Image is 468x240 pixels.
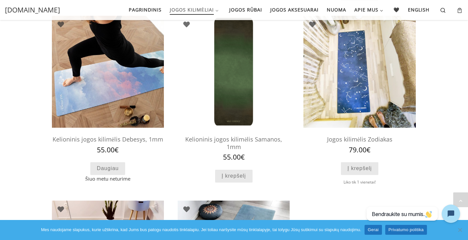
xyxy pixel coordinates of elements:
[367,145,370,154] span: €
[178,16,290,161] a: jogos kilimelisjogos kilimelisKelioninis jogos kilimėlis Samanos, 1mm 55.00€
[90,162,125,175] a: Daugiau informacijos apie “Kelioninis jogos kilimėlis Debesys, 1mm”
[270,3,319,15] span: Jogos aksesuarai
[303,178,415,186] div: Liko tik 1 vienetai!
[115,145,119,154] span: €
[97,145,119,154] bdi: 55.00
[129,3,162,15] span: Pagrindinis
[406,3,432,17] a: English
[327,3,346,15] span: Nuoma
[170,3,214,15] span: Jogos kilimėliai
[408,3,430,15] span: English
[268,3,321,17] a: Jogos aksesuarai
[215,170,253,183] a: Add to cart: “Kelioninis jogos kilimėlis Samanos, 1mm”
[223,152,245,162] bdi: 55.00
[385,225,427,235] a: Privatumo politika
[178,133,290,153] h2: Kelioninis jogos kilimėlis Samanos, 1mm
[391,3,402,17] a: 🖤
[341,162,378,175] a: Add to cart: “Jogos kilimėlis Zodiakas”
[349,145,370,154] bdi: 79.00
[303,16,415,154] a: jogos kilimelisjogos kilimelisJogos kilimėlis Zodiakas 79.00€
[241,152,245,162] span: €
[229,3,262,15] span: Jogos rūbai
[52,175,164,183] span: Šiuo metu neturime
[393,3,400,15] span: 🖤
[52,133,164,146] h2: Kelioninis jogos kilimėlis Debesys, 1mm
[41,227,361,233] span: Mes naudojame slapukus, kurie užtikrina, kad Jums bus patogu naudotis tinklalapiu. Jei toliau nar...
[365,225,382,235] a: Gerai
[324,3,348,17] a: Nuoma
[167,3,223,17] a: Jogos kilimėliai
[354,3,378,15] span: Apie mus
[303,133,415,146] h2: Jogos kilimėlis Zodiakas
[227,3,264,17] a: Jogos rūbai
[126,3,164,17] a: Pagrindinis
[52,16,164,154] a: kelioninis kilimeliskelioninis kilimelisKelioninis jogos kilimėlis Debesys, 1mm 55.00€
[5,5,60,15] a: [DOMAIN_NAME]
[457,227,463,233] span: Ne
